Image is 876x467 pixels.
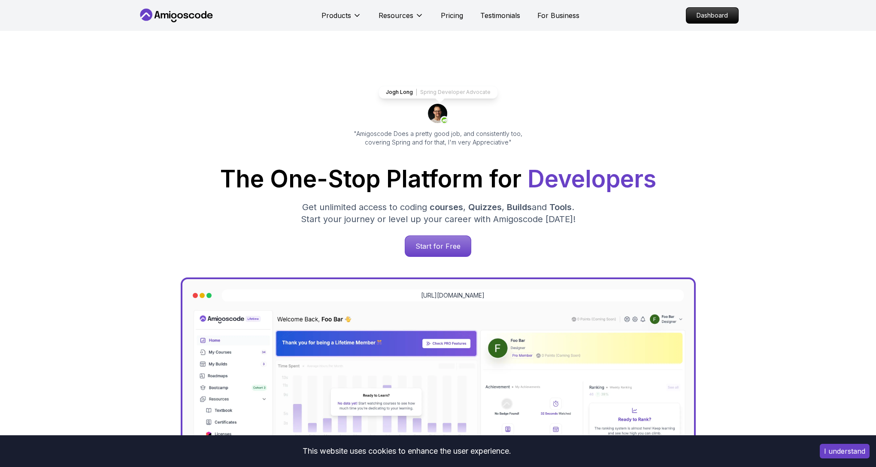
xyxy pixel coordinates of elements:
[507,202,532,212] span: Builds
[430,202,463,212] span: courses
[441,10,463,21] a: Pricing
[468,202,502,212] span: Quizzes
[321,10,351,21] p: Products
[428,104,449,124] img: josh long
[405,235,471,257] a: Start for Free
[686,8,738,23] p: Dashboard
[294,201,582,225] p: Get unlimited access to coding , , and . Start your journey or level up your career with Amigosco...
[480,10,520,21] a: Testimonials
[820,444,870,458] button: Accept cookies
[6,442,807,461] div: This website uses cookies to enhance the user experience.
[321,10,361,27] button: Products
[379,10,413,21] p: Resources
[379,10,424,27] button: Resources
[549,202,572,212] span: Tools
[342,130,534,147] p: "Amigoscode Does a pretty good job, and consistently too, covering Spring and for that, I'm very ...
[386,89,413,96] p: Jogh Long
[537,10,579,21] a: For Business
[420,89,491,96] p: Spring Developer Advocate
[686,7,739,24] a: Dashboard
[421,291,485,300] a: [URL][DOMAIN_NAME]
[145,167,732,191] h1: The One-Stop Platform for
[527,165,656,193] span: Developers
